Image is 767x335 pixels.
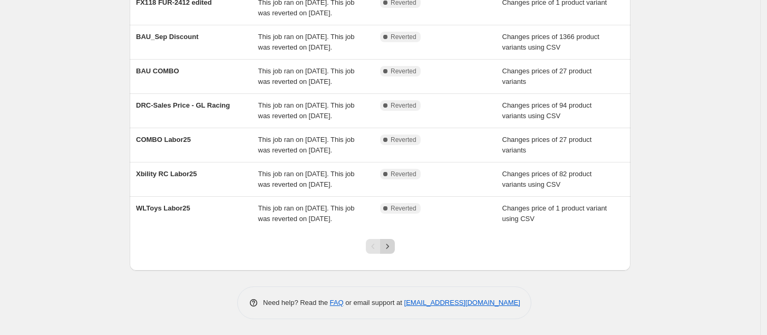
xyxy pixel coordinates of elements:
span: Changes price of 1 product variant using CSV [502,204,607,223]
span: Reverted [391,67,416,75]
span: Reverted [391,204,416,213]
span: Changes prices of 27 product variants [502,67,592,85]
span: Changes prices of 82 product variants using CSV [502,170,592,188]
span: WLToys Labor25 [136,204,190,212]
nav: Pagination [366,239,395,254]
span: Changes prices of 1366 product variants using CSV [502,33,599,51]
button: Next [380,239,395,254]
span: DRC-Sales Price - GL Racing [136,101,230,109]
span: This job ran on [DATE]. This job was reverted on [DATE]. [258,170,355,188]
span: This job ran on [DATE]. This job was reverted on [DATE]. [258,136,355,154]
span: Changes prices of 94 product variants using CSV [502,101,592,120]
span: This job ran on [DATE]. This job was reverted on [DATE]. [258,67,355,85]
span: This job ran on [DATE]. This job was reverted on [DATE]. [258,204,355,223]
span: Need help? Read the [263,299,330,307]
span: Reverted [391,136,416,144]
span: Changes prices of 27 product variants [502,136,592,154]
span: This job ran on [DATE]. This job was reverted on [DATE]. [258,101,355,120]
span: COMBO Labor25 [136,136,191,143]
span: BAU_Sep Discount [136,33,198,41]
span: Reverted [391,33,416,41]
span: BAU COMBO [136,67,179,75]
span: Reverted [391,170,416,178]
span: Xbility RC Labor25 [136,170,197,178]
span: Reverted [391,101,416,110]
span: or email support at [344,299,404,307]
a: [EMAIL_ADDRESS][DOMAIN_NAME] [404,299,520,307]
a: FAQ [330,299,344,307]
span: This job ran on [DATE]. This job was reverted on [DATE]. [258,33,355,51]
